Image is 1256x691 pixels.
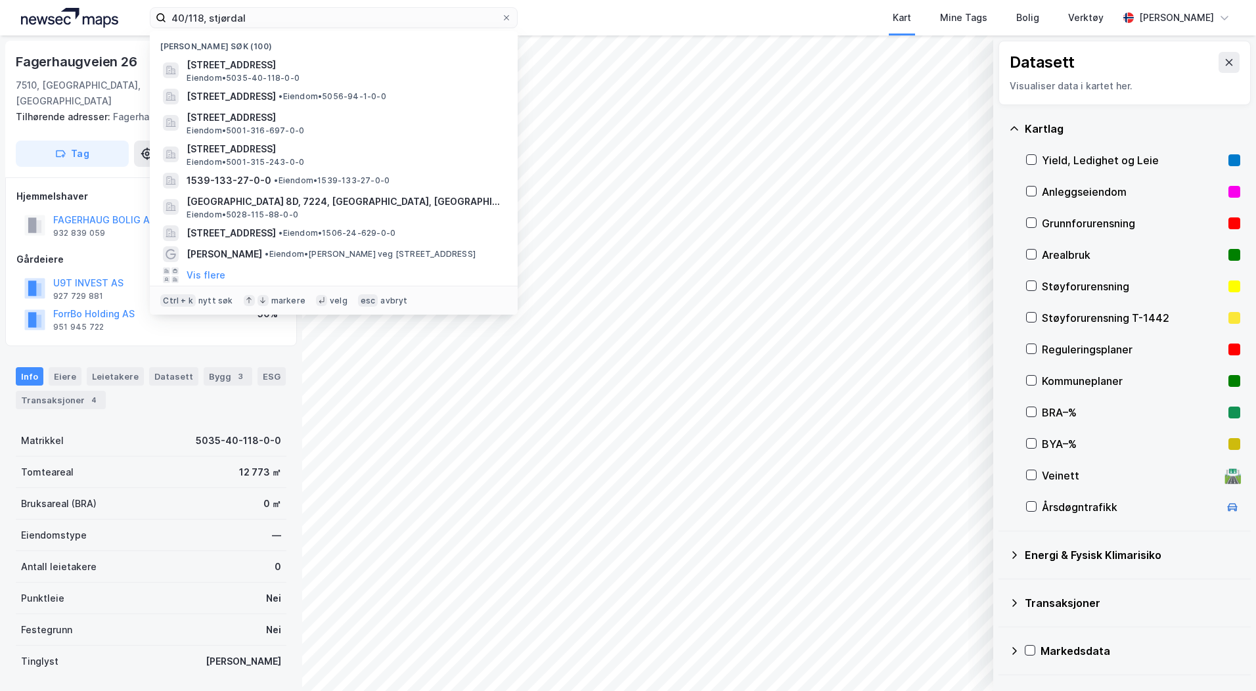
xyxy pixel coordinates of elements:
div: Eiere [49,367,81,386]
div: Matrikkel [21,433,64,449]
div: BYA–% [1042,436,1223,452]
div: nytt søk [198,296,233,306]
div: Kontrollprogram for chat [1190,628,1256,691]
div: 5035-40-118-0-0 [196,433,281,449]
span: Eiendom • 5056-94-1-0-0 [279,91,386,102]
div: Nei [266,591,281,606]
span: [STREET_ADDRESS] [187,89,276,104]
div: — [272,527,281,543]
span: • [279,228,282,238]
div: Bolig [1016,10,1039,26]
div: Yield, Ledighet og Leie [1042,152,1223,168]
div: Info [16,367,43,386]
span: Eiendom • 5035-40-118-0-0 [187,73,300,83]
div: 927 729 881 [53,291,103,301]
span: [STREET_ADDRESS] [187,110,502,125]
div: Antall leietakere [21,559,97,575]
div: Kartlag [1025,121,1240,137]
input: Søk på adresse, matrikkel, gårdeiere, leietakere eller personer [166,8,501,28]
button: Vis flere [187,267,225,283]
div: Grunnforurensning [1042,215,1223,231]
div: Årsdøgntrafikk [1042,499,1219,515]
div: Bygg [204,367,252,386]
div: Leietakere [87,367,144,386]
div: Kart [893,10,911,26]
span: Eiendom • 5028-115-88-0-0 [187,210,298,220]
div: Nei [266,622,281,638]
div: Festegrunn [21,622,72,638]
div: Datasett [149,367,198,386]
span: • [274,175,278,185]
div: velg [330,296,348,306]
span: Eiendom • 1539-133-27-0-0 [274,175,390,186]
div: Hjemmelshaver [16,189,286,204]
div: Eiendomstype [21,527,87,543]
div: [PERSON_NAME] søk (100) [150,31,518,55]
div: Veinett [1042,468,1219,483]
div: Punktleie [21,591,64,606]
div: [PERSON_NAME] [1139,10,1214,26]
div: esc [358,294,378,307]
div: 12 773 ㎡ [239,464,281,480]
div: Reguleringsplaner [1042,342,1223,357]
div: Gårdeiere [16,252,286,267]
div: 0 [275,559,281,575]
span: [PERSON_NAME] [187,246,262,262]
span: • [265,249,269,259]
span: [STREET_ADDRESS] [187,225,276,241]
div: 7510, [GEOGRAPHIC_DATA], [GEOGRAPHIC_DATA] [16,78,219,109]
div: 951 945 722 [53,322,104,332]
div: 3 [234,370,247,383]
img: logo.a4113a55bc3d86da70a041830d287a7e.svg [21,8,118,28]
div: Ctrl + k [160,294,196,307]
div: 0 ㎡ [263,496,281,512]
div: Energi & Fysisk Klimarisiko [1025,547,1240,563]
div: Tinglyst [21,654,58,669]
div: Anleggseiendom [1042,184,1223,200]
span: Eiendom • 5001-316-697-0-0 [187,125,304,136]
div: Tomteareal [21,464,74,480]
div: Markedsdata [1041,643,1240,659]
div: Fagerhaugveien 26 [16,51,140,72]
div: Kommuneplaner [1042,373,1223,389]
span: [GEOGRAPHIC_DATA] 8D, 7224, [GEOGRAPHIC_DATA], [GEOGRAPHIC_DATA] [187,194,502,210]
span: [STREET_ADDRESS] [187,57,502,73]
div: Verktøy [1068,10,1104,26]
div: Arealbruk [1042,247,1223,263]
div: Mine Tags [940,10,987,26]
div: 🛣️ [1224,467,1242,484]
div: Transaksjoner [16,391,106,409]
div: Fagerhaugveien 28 [16,109,276,125]
div: ESG [258,367,286,386]
div: Bruksareal (BRA) [21,496,97,512]
button: Tag [16,141,129,167]
span: • [279,91,282,101]
iframe: Chat Widget [1190,628,1256,691]
div: BRA–% [1042,405,1223,420]
div: 4 [87,393,101,407]
div: Datasett [1010,52,1075,73]
span: Eiendom • 5001-315-243-0-0 [187,157,304,167]
span: Eiendom • 1506-24-629-0-0 [279,228,395,238]
div: Transaksjoner [1025,595,1240,611]
span: Eiendom • [PERSON_NAME] veg [STREET_ADDRESS] [265,249,476,259]
div: [PERSON_NAME] [206,654,281,669]
div: Visualiser data i kartet her. [1010,78,1240,94]
div: Støyforurensning [1042,279,1223,294]
span: Tilhørende adresser: [16,111,113,122]
div: 932 839 059 [53,228,105,238]
div: Støyforurensning T-1442 [1042,310,1223,326]
div: markere [271,296,305,306]
span: [STREET_ADDRESS] [187,141,502,157]
div: avbryt [380,296,407,306]
span: 1539-133-27-0-0 [187,173,271,189]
